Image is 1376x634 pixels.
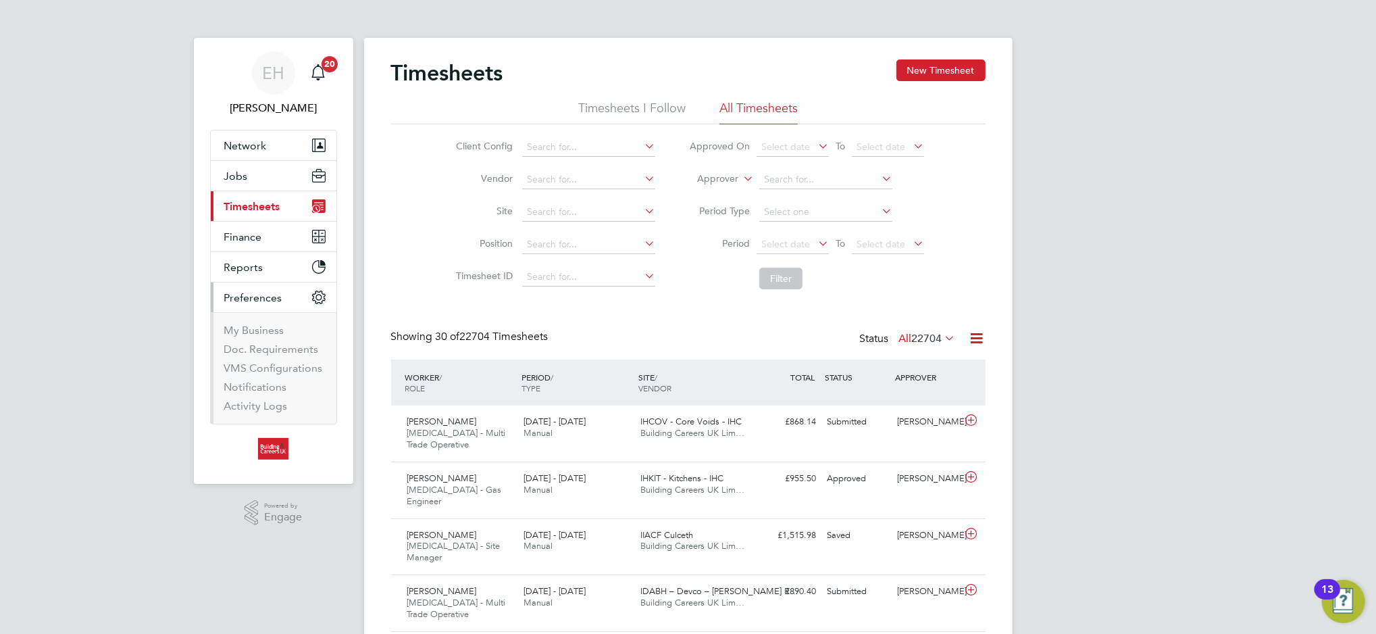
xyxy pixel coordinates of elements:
[407,540,501,563] span: [MEDICAL_DATA] - Site Manager
[896,59,986,81] button: New Timesheet
[452,140,513,152] label: Client Config
[264,512,302,523] span: Engage
[452,172,513,185] label: Vendor
[752,525,822,547] div: £1,515.98
[405,383,426,393] span: ROLE
[759,170,892,189] input: Search for...
[640,416,742,427] span: IHCOV - Core Voids - IHC
[224,291,282,304] span: Preferences
[264,500,302,512] span: Powered by
[407,472,477,484] span: [PERSON_NAME]
[689,205,750,217] label: Period Type
[759,268,802,289] button: Filter
[224,343,319,356] a: Doc. Requirements
[892,365,962,389] div: APPROVER
[822,411,892,433] div: Submitted
[524,585,586,597] span: [DATE] - [DATE]
[640,484,744,495] span: Building Careers UK Lim…
[210,100,337,116] span: Emma Hughes
[407,597,506,620] span: [MEDICAL_DATA] - Multi Trade Operative
[791,372,815,383] span: TOTAL
[761,141,810,153] span: Select date
[522,268,655,287] input: Search for...
[524,540,553,552] span: Manual
[211,130,336,160] button: Network
[899,332,956,345] label: All
[822,581,892,603] div: Submitted
[211,161,336,191] button: Jobs
[638,383,671,393] span: VENDOR
[524,427,553,439] span: Manual
[892,468,962,490] div: [PERSON_NAME]
[224,261,263,274] span: Reports
[436,330,549,343] span: 22704 Timesheets
[832,235,849,252] span: To
[822,365,892,389] div: STATUS
[391,59,503,87] h2: Timesheets
[391,330,551,344] div: Showing
[224,362,323,374] a: VMS Configurations
[407,529,477,541] span: [PERSON_NAME]
[210,51,337,116] a: EH[PERSON_NAME]
[640,585,798,597] span: IDABH – Devco – [PERSON_NAME] R…
[224,324,284,337] a: My Business
[194,38,353,484] nav: Main navigation
[752,411,822,433] div: £868.14
[522,235,655,254] input: Search for...
[689,237,750,249] label: Period
[224,399,288,412] a: Activity Logs
[524,597,553,608] span: Manual
[761,238,810,250] span: Select date
[752,581,822,603] div: £890.40
[452,237,513,249] label: Position
[407,416,477,427] span: [PERSON_NAME]
[578,100,686,124] li: Timesheets I Follow
[655,372,657,383] span: /
[860,330,959,349] div: Status
[892,581,962,603] div: [PERSON_NAME]
[759,203,892,222] input: Select one
[640,597,744,608] span: Building Careers UK Lim…
[1321,589,1333,607] div: 13
[224,381,287,393] a: Notifications
[407,484,502,507] span: [MEDICAL_DATA] - Gas Engineer
[640,472,723,484] span: IHKIT - Kitchens - IHC
[436,330,460,343] span: 30 of
[224,200,280,213] span: Timesheets
[452,270,513,282] label: Timesheet ID
[262,64,284,82] span: EH
[521,383,540,393] span: TYPE
[522,138,655,157] input: Search for...
[524,529,586,541] span: [DATE] - [DATE]
[752,468,822,490] div: £955.50
[518,365,635,400] div: PERIOD
[440,372,442,383] span: /
[719,100,798,124] li: All Timesheets
[832,137,849,155] span: To
[522,203,655,222] input: Search for...
[640,540,744,552] span: Building Careers UK Lim…
[245,500,302,526] a: Powered byEngage
[640,529,693,541] span: IIACF Culceth
[210,438,337,460] a: Go to home page
[407,585,477,597] span: [PERSON_NAME]
[211,283,336,312] button: Preferences
[211,252,336,282] button: Reports
[551,372,553,383] span: /
[678,172,738,186] label: Approver
[452,205,513,217] label: Site
[211,222,336,251] button: Finance
[524,472,586,484] span: [DATE] - [DATE]
[892,411,962,433] div: [PERSON_NAME]
[224,170,248,182] span: Jobs
[258,438,288,460] img: buildingcareersuk-logo-retina.png
[224,139,267,152] span: Network
[524,484,553,495] span: Manual
[402,365,519,400] div: WORKER
[211,312,336,424] div: Preferences
[524,416,586,427] span: [DATE] - [DATE]
[322,56,338,72] span: 20
[857,238,905,250] span: Select date
[211,191,336,221] button: Timesheets
[407,427,506,450] span: [MEDICAL_DATA] - Multi Trade Operative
